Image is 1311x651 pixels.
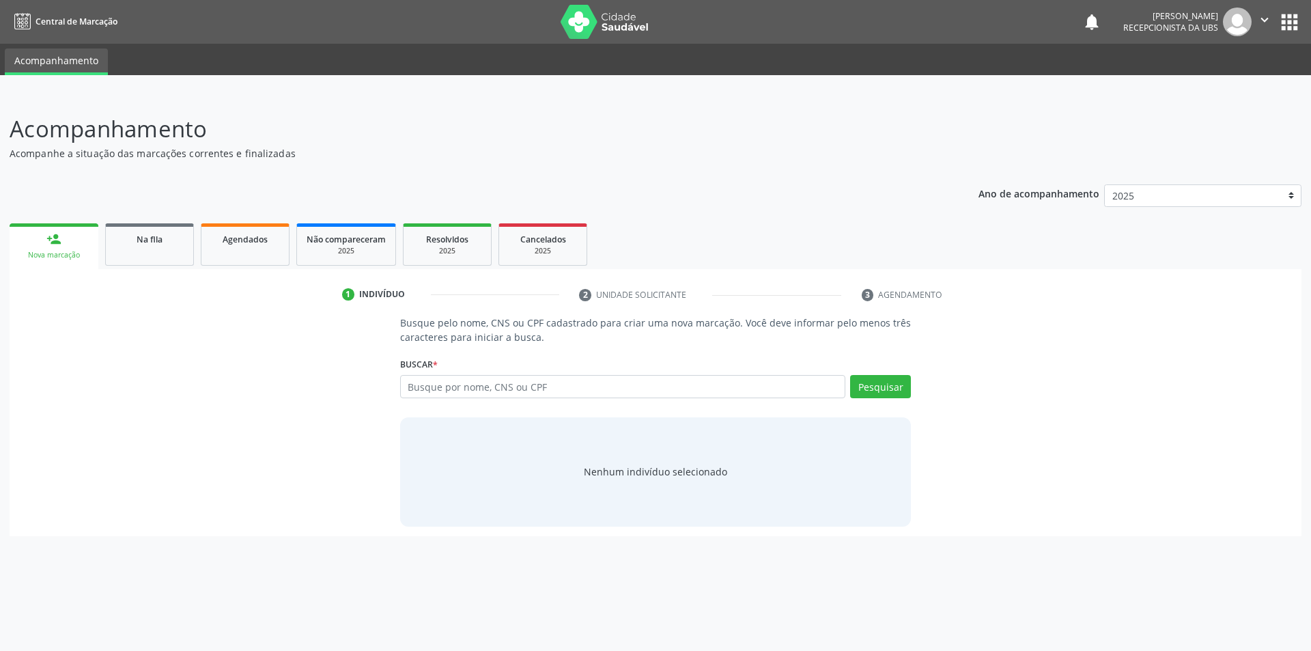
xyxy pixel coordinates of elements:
div: Nenhum indivíduo selecionado [584,465,727,479]
p: Acompanhe a situação das marcações correntes e finalizadas [10,146,914,161]
span: Cancelados [520,234,566,245]
div: Nova marcação [19,250,89,260]
button:  [1252,8,1278,36]
div: 2025 [509,246,577,256]
div: Indivíduo [359,288,405,301]
p: Acompanhamento [10,112,914,146]
a: Acompanhamento [5,49,108,75]
label: Buscar [400,354,438,375]
div: [PERSON_NAME] [1123,10,1218,22]
input: Busque por nome, CNS ou CPF [400,375,846,398]
span: Agendados [223,234,268,245]
div: 2025 [307,246,386,256]
button: apps [1278,10,1301,34]
span: Recepcionista da UBS [1123,22,1218,33]
i:  [1257,12,1272,27]
div: person_add [46,232,61,247]
span: Na fila [137,234,163,245]
span: Central de Marcação [36,16,117,27]
div: 1 [342,288,354,301]
p: Busque pelo nome, CNS ou CPF cadastrado para criar uma nova marcação. Você deve informar pelo men... [400,316,912,344]
button: Pesquisar [850,375,911,398]
a: Central de Marcação [10,10,117,33]
span: Não compareceram [307,234,386,245]
img: img [1223,8,1252,36]
span: Resolvidos [426,234,468,245]
div: 2025 [413,246,481,256]
button: notifications [1082,12,1101,31]
p: Ano de acompanhamento [978,184,1099,202]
